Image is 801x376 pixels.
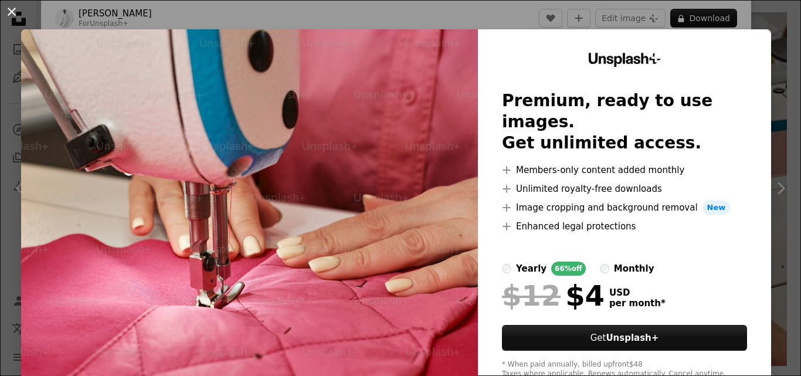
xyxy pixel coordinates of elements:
span: USD [609,287,666,298]
li: Unlimited royalty-free downloads [502,182,747,196]
span: $12 [502,280,561,311]
input: yearly66%off [502,264,511,273]
strong: Unsplash+ [606,333,659,343]
button: GetUnsplash+ [502,325,747,351]
span: New [702,201,731,215]
li: Enhanced legal protections [502,219,747,233]
div: 66% off [551,262,586,276]
h2: Premium, ready to use images. Get unlimited access. [502,90,747,154]
div: yearly [516,262,547,276]
li: Members-only content added monthly [502,163,747,177]
div: monthly [614,262,654,276]
span: per month * [609,298,666,309]
li: Image cropping and background removal [502,201,747,215]
input: monthly [600,264,609,273]
div: $4 [502,280,605,311]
